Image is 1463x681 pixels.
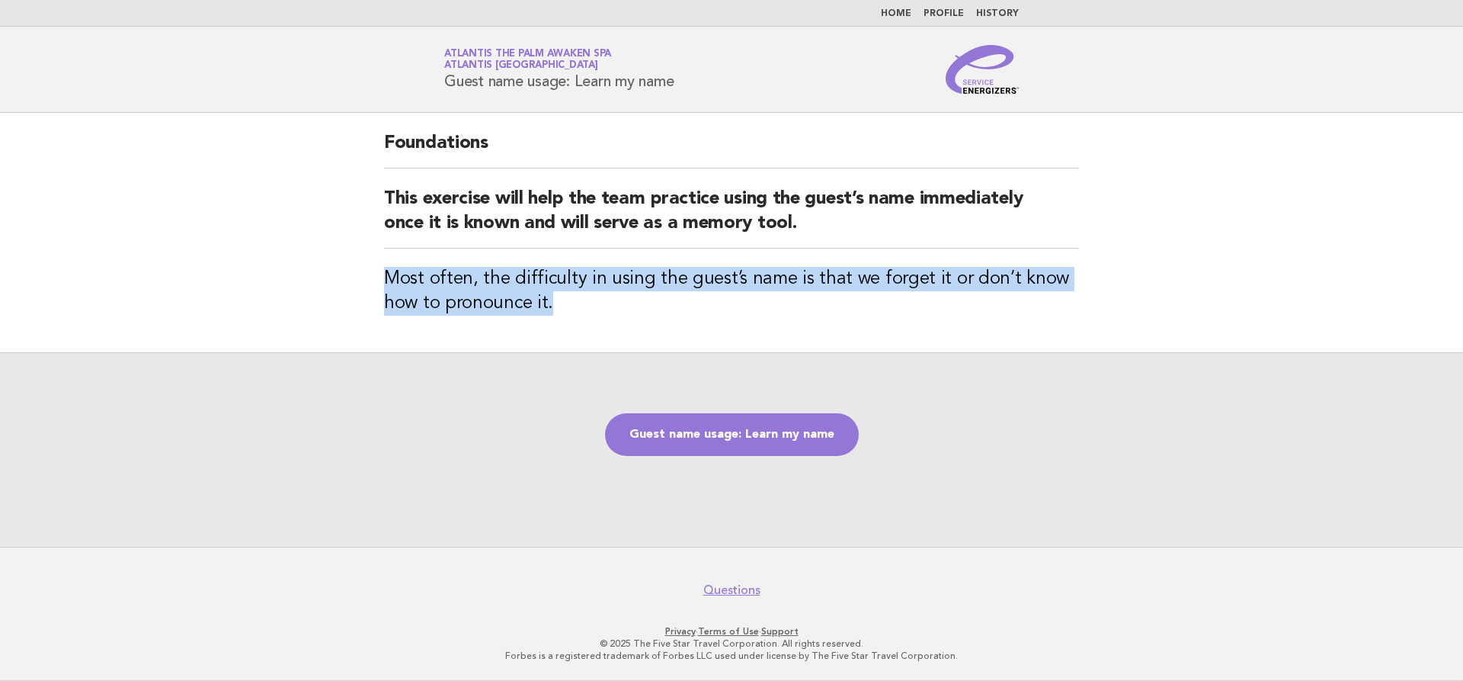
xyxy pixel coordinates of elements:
p: © 2025 The Five Star Travel Corporation. All rights reserved. [265,638,1198,650]
a: Terms of Use [698,626,759,637]
a: Questions [703,583,760,598]
a: Guest name usage: Learn my name [605,413,859,456]
p: Forbes is a registered trademark of Forbes LLC used under license by The Five Star Travel Corpora... [265,650,1198,662]
a: Home [881,9,911,18]
a: History [976,9,1019,18]
h1: Guest name usage: Learn my name [444,50,674,89]
h2: Foundations [384,131,1079,169]
p: · · [265,625,1198,638]
h3: Most often, the difficulty in using the guest’s name is that we forget it or don’t know how to pr... [384,267,1079,316]
span: Atlantis [GEOGRAPHIC_DATA] [444,61,598,71]
a: Privacy [665,626,696,637]
h2: This exercise will help the team practice using the guest’s name immediately once it is known and... [384,187,1079,249]
a: Support [761,626,799,637]
a: Profile [924,9,964,18]
a: Atlantis The Palm Awaken SpaAtlantis [GEOGRAPHIC_DATA] [444,49,611,70]
img: Service Energizers [946,45,1019,94]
